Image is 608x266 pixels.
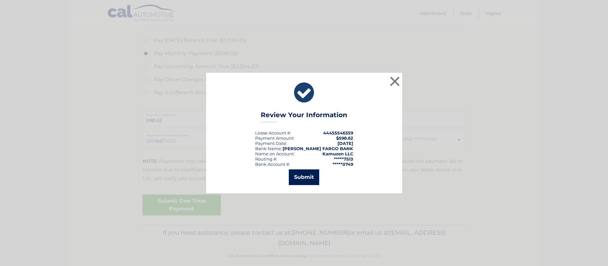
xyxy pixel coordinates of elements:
strong: 44455546359 [323,130,353,135]
div: Routing #: [255,156,277,162]
strong: Kamuzen LLC [322,151,353,156]
span: [DATE] [337,141,353,146]
div: Lease Account #: [255,130,291,135]
div: Payment Amount: [255,135,294,141]
button: Submit [289,169,319,185]
span: $598.62 [336,135,353,141]
h3: Review Your Information [261,111,347,122]
div: : [255,141,287,146]
span: Payment Date [255,141,286,146]
button: × [388,75,402,88]
div: Bank Name: [255,146,282,151]
strong: [PERSON_NAME] FARGO BANK [283,146,353,151]
div: Name on Account: [255,151,295,156]
div: Bank Account #: [255,162,290,167]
